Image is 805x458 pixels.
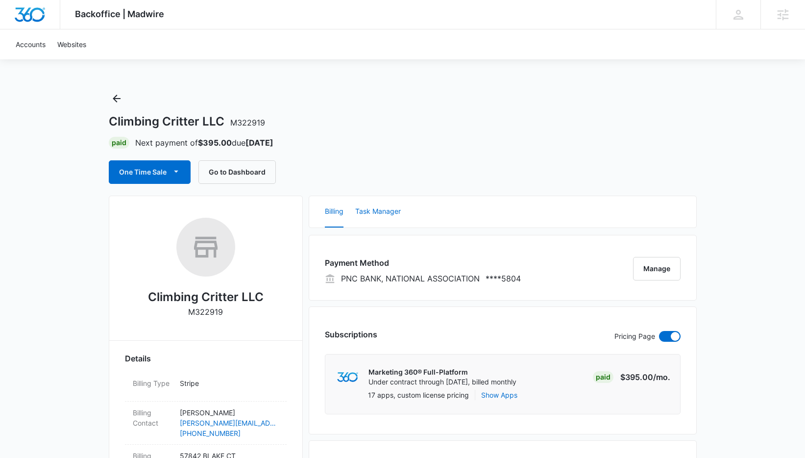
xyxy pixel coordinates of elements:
strong: [DATE] [245,138,273,148]
button: Back [109,91,124,106]
a: Accounts [10,29,51,59]
div: Billing TypeStripe [125,372,287,402]
h3: Subscriptions [325,329,377,340]
p: Pricing Page [614,331,655,342]
h1: Climbing Critter LLC [109,114,265,129]
a: [PHONE_NUMBER] [180,428,279,438]
span: /mo. [653,372,670,382]
div: Billing Contact[PERSON_NAME][PERSON_NAME][EMAIL_ADDRESS][DOMAIN_NAME][PHONE_NUMBER] [125,402,287,445]
p: [PERSON_NAME] [180,407,279,418]
span: Details [125,353,151,364]
dt: Billing Contact [133,407,172,428]
p: PNC BANK, NATIONAL ASSOCIATION [341,273,480,284]
div: Paid [109,137,129,149]
a: Websites [51,29,92,59]
p: $395.00 [620,371,670,383]
p: M322919 [188,306,223,318]
p: Next payment of due [135,137,273,149]
p: Stripe [180,378,279,388]
dt: Billing Type [133,378,172,388]
button: Show Apps [481,390,517,400]
a: [PERSON_NAME][EMAIL_ADDRESS][DOMAIN_NAME] [180,418,279,428]
p: Under contract through [DATE], billed monthly [368,377,516,387]
button: Go to Dashboard [198,160,276,184]
button: Manage [633,257,681,280]
p: 17 apps, custom license pricing [368,390,469,400]
strong: $395.00 [198,138,232,148]
button: Billing [325,196,343,228]
h3: Payment Method [325,257,521,269]
div: Paid [593,371,613,383]
span: M322919 [230,118,265,127]
p: Marketing 360® Full-Platform [368,367,516,377]
button: Task Manager [355,196,401,228]
img: marketing360Logo [337,372,358,382]
h2: Climbing Critter LLC [148,288,264,306]
button: One Time Sale [109,160,191,184]
span: Backoffice | Madwire [75,9,164,19]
